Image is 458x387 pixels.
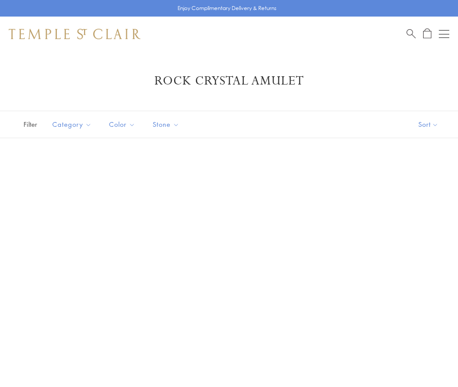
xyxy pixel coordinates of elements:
[46,115,98,134] button: Category
[399,111,458,138] button: Show sort by
[103,115,142,134] button: Color
[146,115,186,134] button: Stone
[9,29,140,39] img: Temple St. Clair
[178,4,277,13] p: Enjoy Complimentary Delivery & Returns
[407,28,416,39] a: Search
[22,73,436,89] h1: Rock Crystal Amulet
[423,28,431,39] a: Open Shopping Bag
[148,119,186,130] span: Stone
[105,119,142,130] span: Color
[439,29,449,39] button: Open navigation
[48,119,98,130] span: Category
